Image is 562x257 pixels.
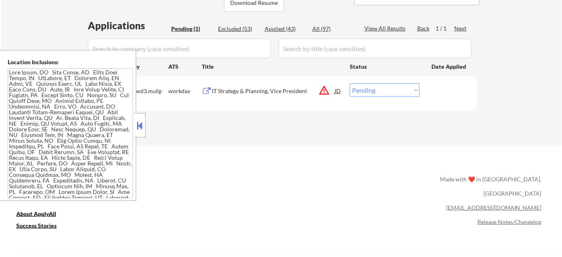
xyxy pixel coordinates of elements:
div: workday [168,87,202,95]
div: Applications [88,21,168,30]
input: Search by company (case sensitive) [88,39,271,58]
div: Applied (43) [265,25,305,33]
div: Made with ❤️ in [GEOGRAPHIC_DATA], [GEOGRAPHIC_DATA] [437,172,542,200]
div: Pending (1) [171,25,212,33]
div: Excluded (53) [218,25,259,33]
div: All (97) [312,25,353,33]
div: Back [417,24,430,33]
div: Title [202,63,342,71]
div: ATS [168,63,202,71]
a: About ApplyAll [16,210,68,220]
a: Release Notes/Changelog [477,218,542,225]
div: Next [454,24,467,33]
a: [EMAIL_ADDRESS][DOMAIN_NAME] [446,204,542,211]
input: Search by title (case sensitive) [279,39,472,58]
div: Date Applied [431,63,467,71]
a: Success Stories [16,222,68,232]
u: Success Stories [16,222,57,229]
div: Location Inclusions: [8,58,133,66]
div: IT Strategy & Planning, Vice President [212,87,335,95]
u: About ApplyAll [16,210,56,217]
div: 1 / 1 [436,24,454,33]
div: JD [334,83,342,98]
div: View All Results [364,24,408,33]
div: Status [350,59,420,74]
button: warning_amber [318,85,330,96]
